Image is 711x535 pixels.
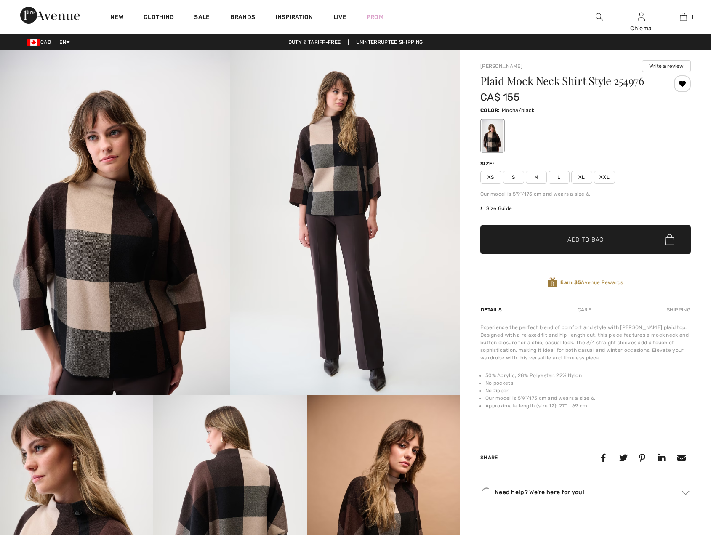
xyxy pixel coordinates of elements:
span: Mocha/black [502,107,534,113]
img: 1ère Avenue [20,7,80,24]
div: Mocha/black [482,120,503,152]
a: [PERSON_NAME] [480,63,522,69]
div: Details [480,302,504,317]
span: Color: [480,107,500,113]
span: Inspiration [275,13,313,22]
div: Size: [480,160,496,168]
div: Care [570,302,598,317]
div: Shipping [665,302,691,317]
img: Plaid Mock Neck Shirt Style 254976. 2 [230,50,461,395]
a: Brands [230,13,256,22]
span: XXL [594,171,615,184]
a: 1 [663,12,704,22]
span: CAD [27,39,54,45]
li: No zipper [485,387,691,394]
img: Canadian Dollar [27,39,40,46]
span: Share [480,455,498,460]
a: New [110,13,123,22]
a: Prom [367,13,383,21]
img: search the website [596,12,603,22]
span: S [503,171,524,184]
li: Approximate length (size 12): 27" - 69 cm [485,402,691,410]
h1: Plaid Mock Neck Shirt Style 254976 [480,75,656,86]
li: No pockets [485,379,691,387]
span: CA$ 155 [480,91,519,103]
span: L [549,171,570,184]
a: Sign In [638,13,645,21]
img: Arrow2.svg [682,490,690,495]
span: XS [480,171,501,184]
a: Clothing [144,13,174,22]
img: My Bag [680,12,687,22]
button: Add to Bag [480,225,691,254]
img: My Info [638,12,645,22]
span: Add to Bag [567,235,604,244]
a: Live [333,13,346,21]
span: XL [571,171,592,184]
button: Write a review [642,60,691,72]
iframe: Opens a widget where you can find more information [657,472,703,493]
span: 1 [691,13,693,21]
li: Our model is 5'9"/175 cm and wears a size 6. [485,394,691,402]
div: Our model is 5'9"/175 cm and wears a size 6. [480,190,691,198]
span: EN [59,39,70,45]
img: Bag.svg [665,234,674,245]
div: Chioma [620,24,662,33]
span: Size Guide [480,205,512,212]
span: Avenue Rewards [560,279,623,286]
a: Sale [194,13,210,22]
img: Avenue Rewards [548,277,557,288]
span: M [526,171,547,184]
li: 50% Acrylic, 28% Polyester, 22% Nylon [485,372,691,379]
div: Need help? We're here for you! [480,486,691,499]
strong: Earn 35 [560,279,581,285]
div: Experience the perfect blend of comfort and style with [PERSON_NAME] plaid top. Designed with a r... [480,324,691,362]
